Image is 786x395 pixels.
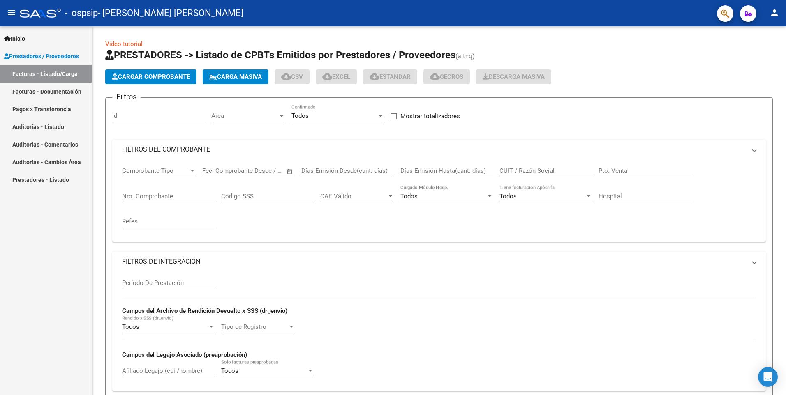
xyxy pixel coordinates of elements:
[122,257,746,266] mat-panel-title: FILTROS DE INTEGRACION
[455,52,475,60] span: (alt+q)
[291,112,309,119] span: Todos
[758,367,778,387] div: Open Intercom Messenger
[4,52,79,61] span: Prestadores / Proveedores
[281,71,291,81] mat-icon: cloud_download
[370,71,379,81] mat-icon: cloud_download
[105,49,455,61] span: PRESTADORES -> Listado de CPBTs Emitidos por Prestadores / Proveedores
[243,167,283,175] input: Fecha fin
[400,111,460,121] span: Mostrar totalizadores
[112,159,766,242] div: FILTROS DEL COMPROBANTE
[370,73,411,80] span: Estandar
[221,323,288,331] span: Tipo de Registro
[476,69,551,84] button: Descarga Masiva
[105,69,196,84] button: Cargar Comprobante
[203,69,268,84] button: Carga Masiva
[122,145,746,154] mat-panel-title: FILTROS DEL COMPROBANTE
[4,34,25,43] span: Inicio
[122,307,287,315] strong: Campos del Archivo de Rendición Devuelto x SSS (dr_envio)
[112,271,766,391] div: FILTROS DE INTEGRACION
[483,73,545,80] span: Descarga Masiva
[122,167,189,175] span: Comprobante Tipo
[316,69,357,84] button: EXCEL
[285,167,295,176] button: Open calendar
[221,367,238,374] span: Todos
[122,323,139,331] span: Todos
[281,73,303,80] span: CSV
[112,252,766,271] mat-expansion-panel-header: FILTROS DE INTEGRACION
[770,8,779,18] mat-icon: person
[499,193,517,200] span: Todos
[122,351,247,358] strong: Campos del Legajo Asociado (preaprobación)
[98,4,243,22] span: - [PERSON_NAME] [PERSON_NAME]
[209,73,262,80] span: Carga Masiva
[112,140,766,159] mat-expansion-panel-header: FILTROS DEL COMPROBANTE
[105,40,143,48] a: Video tutorial
[322,71,332,81] mat-icon: cloud_download
[423,69,470,84] button: Gecros
[65,4,98,22] span: - ospsip
[112,73,190,80] span: Cargar Comprobante
[7,8,16,18] mat-icon: menu
[211,112,278,119] span: Area
[430,71,440,81] mat-icon: cloud_download
[275,69,310,84] button: CSV
[476,69,551,84] app-download-masive: Descarga masiva de comprobantes (adjuntos)
[320,193,387,200] span: CAE Válido
[202,167,236,175] input: Fecha inicio
[112,91,141,103] h3: Filtros
[400,193,418,200] span: Todos
[322,73,350,80] span: EXCEL
[363,69,417,84] button: Estandar
[430,73,463,80] span: Gecros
